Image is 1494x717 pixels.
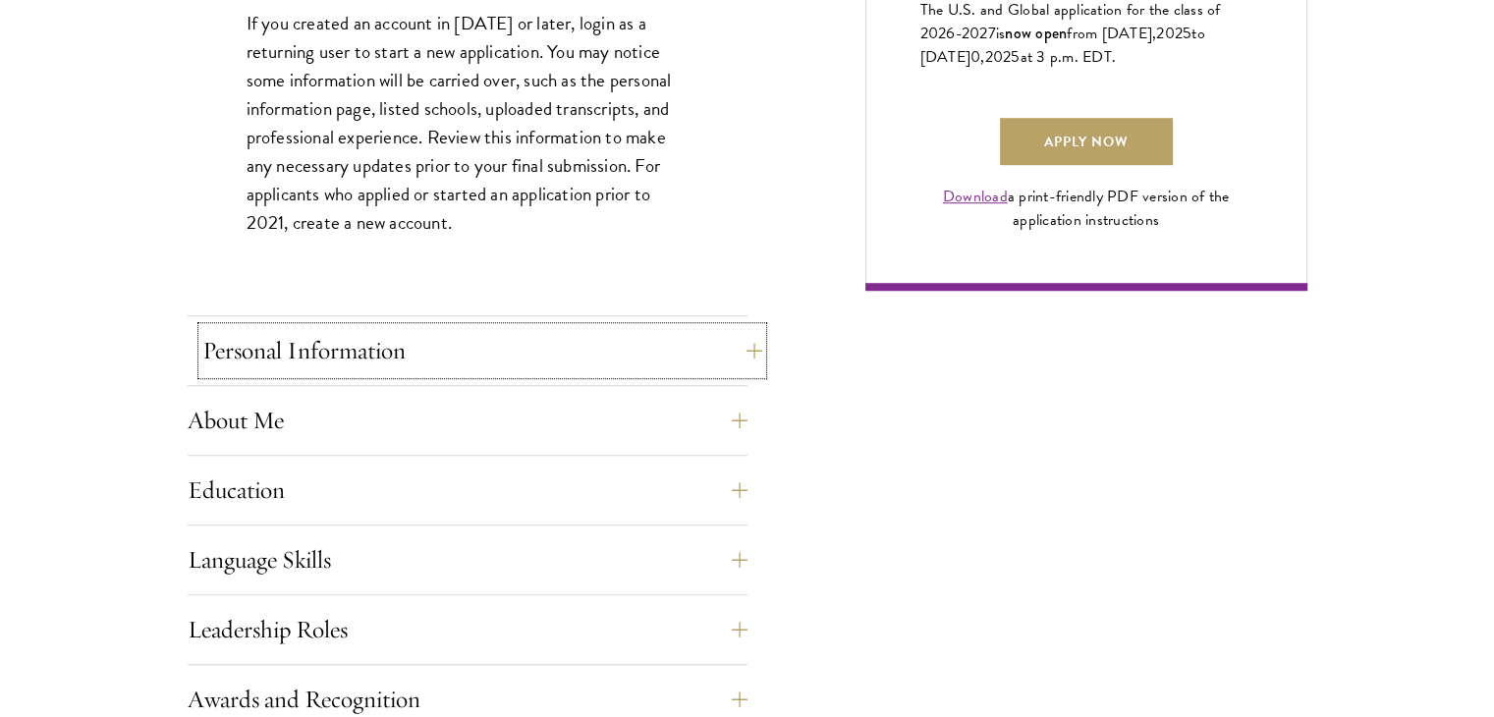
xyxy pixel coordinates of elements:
a: Apply Now [1000,118,1173,165]
button: Personal Information [202,327,762,374]
span: 202 [985,45,1012,69]
span: 7 [988,22,996,45]
button: Education [188,467,747,514]
span: 5 [1183,22,1191,45]
span: 5 [1011,45,1020,69]
span: at 3 p.m. EDT. [1021,45,1117,69]
div: a print-friendly PDF version of the application instructions [920,185,1252,232]
span: , [980,45,984,69]
span: to [DATE] [920,22,1205,69]
button: Leadership Roles [188,606,747,653]
span: -202 [956,22,988,45]
span: now open [1005,22,1067,44]
span: 6 [946,22,955,45]
button: About Me [188,397,747,444]
span: is [996,22,1006,45]
a: Download [943,185,1008,208]
span: from [DATE], [1067,22,1156,45]
button: Language Skills [188,536,747,583]
span: 0 [970,45,980,69]
p: If you created an account in [DATE] or later, login as a returning user to start a new applicatio... [247,9,689,238]
span: 202 [1156,22,1183,45]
